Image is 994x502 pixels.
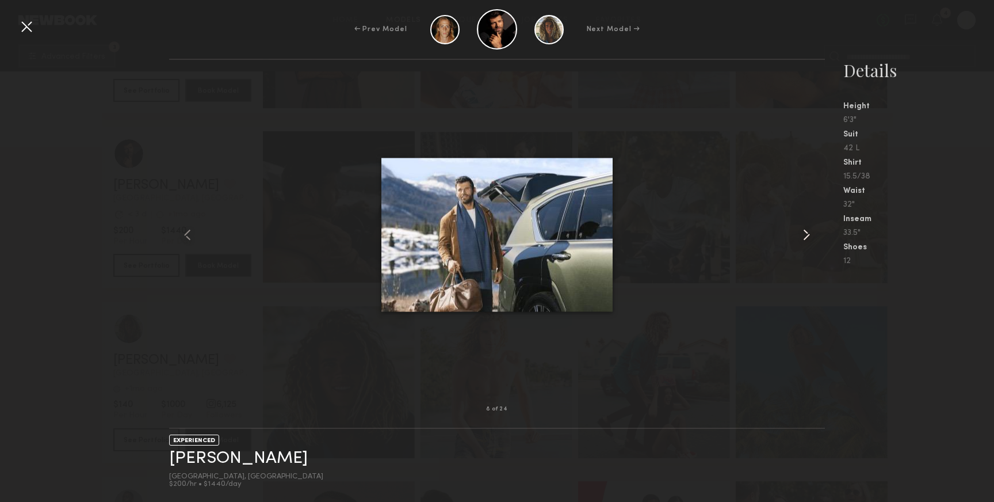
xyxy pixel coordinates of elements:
div: Height [843,102,994,111]
div: Next Model → [587,24,640,35]
div: Suit [843,131,994,139]
div: Waist [843,187,994,195]
div: Shoes [843,244,994,252]
div: 6'3" [843,116,994,124]
div: Details [843,59,994,82]
div: 42 L [843,144,994,153]
div: Shirt [843,159,994,167]
div: 15.5/38 [843,173,994,181]
a: [PERSON_NAME] [169,450,308,467]
div: ← Prev Model [354,24,407,35]
div: 8 of 24 [486,406,508,412]
div: EXPERIENCED [169,435,219,446]
div: 33.5" [843,229,994,237]
div: [GEOGRAPHIC_DATA], [GEOGRAPHIC_DATA] [169,473,323,481]
div: 12 [843,257,994,265]
div: Inseam [843,215,994,223]
div: $200/hr • $1440/day [169,481,323,488]
div: 32" [843,201,994,209]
